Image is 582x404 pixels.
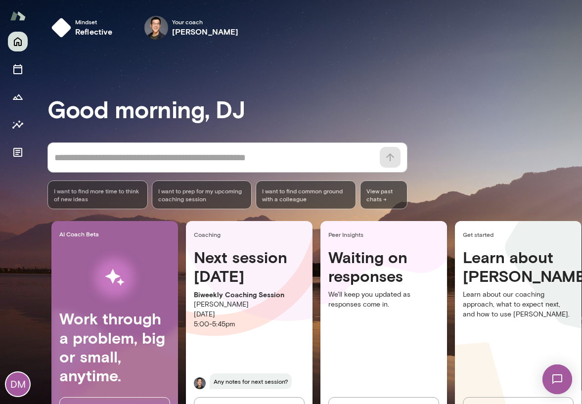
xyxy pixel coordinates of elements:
img: mindset [51,18,71,38]
span: I want to prep for my upcoming coaching session [158,187,246,203]
span: I want to find more time to think of new ideas [54,187,141,203]
img: Ryan [194,377,206,389]
p: [DATE] [194,310,305,319]
div: I want to find more time to think of new ideas [47,180,148,209]
button: Ryan Your coach[PERSON_NAME] [136,12,247,44]
h3: Good morning, DJ [47,95,582,123]
h6: reflective [75,26,113,38]
span: Your coach [172,18,239,26]
span: Any notes for next session? [210,373,292,389]
button: Mindsetreflective [47,12,121,44]
button: Documents [8,142,28,162]
h4: Waiting on responses [328,248,439,286]
div: DM [6,372,30,396]
div: I want to find common ground with a colleague [256,180,356,209]
p: Biweekly Coaching Session [194,290,305,300]
span: View past chats -> [360,180,407,209]
button: Sessions [8,59,28,79]
p: 5:00 - 5:45pm [194,319,305,329]
span: Get started [463,230,578,238]
h4: Next session [DATE] [194,248,305,286]
img: Mento [10,6,26,25]
span: I want to find common ground with a colleague [262,187,350,203]
span: Coaching [194,230,309,238]
h4: Work through a problem, big or small, anytime. [59,309,170,385]
button: Home [8,32,28,51]
button: Growth Plan [8,87,28,107]
p: [PERSON_NAME] [194,300,305,310]
p: We'll keep you updated as responses come in. [328,290,439,310]
button: Insights [8,115,28,135]
span: Peer Insights [328,230,443,238]
img: AI Workflows [71,246,159,309]
span: AI Coach Beta [59,230,174,238]
div: I want to prep for my upcoming coaching session [152,180,252,209]
span: Mindset [75,18,113,26]
h4: Learn about [PERSON_NAME] [463,248,574,286]
h6: [PERSON_NAME] [172,26,239,38]
img: Ryan [144,16,168,40]
p: Learn about our coaching approach, what to expect next, and how to use [PERSON_NAME]. [463,290,574,319]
